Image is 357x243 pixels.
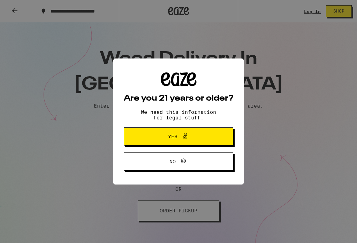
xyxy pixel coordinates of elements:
p: We need this information for legal stuff. [135,109,222,120]
h2: Are you 21 years or older? [124,94,233,103]
button: No [124,152,233,171]
button: Yes [124,127,233,146]
span: No [169,159,176,164]
span: Yes [168,134,177,139]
